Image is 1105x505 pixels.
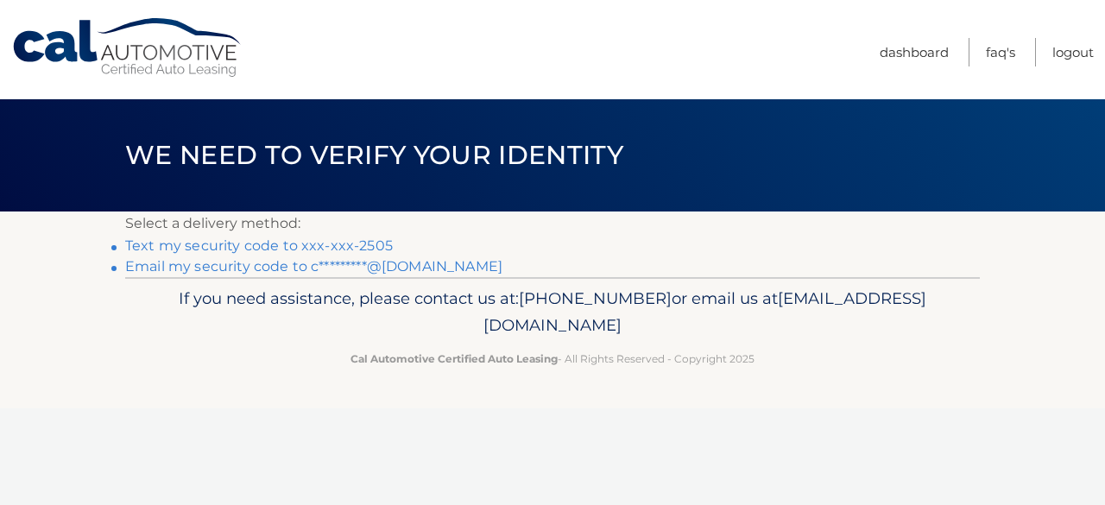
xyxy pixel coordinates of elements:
[986,38,1015,66] a: FAQ's
[1052,38,1094,66] a: Logout
[136,285,969,340] p: If you need assistance, please contact us at: or email us at
[136,350,969,368] p: - All Rights Reserved - Copyright 2025
[125,237,393,254] a: Text my security code to xxx-xxx-2505
[880,38,949,66] a: Dashboard
[519,288,672,308] span: [PHONE_NUMBER]
[11,17,244,79] a: Cal Automotive
[125,258,502,275] a: Email my security code to c*********@[DOMAIN_NAME]
[350,352,558,365] strong: Cal Automotive Certified Auto Leasing
[125,139,623,171] span: We need to verify your identity
[125,211,980,236] p: Select a delivery method:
